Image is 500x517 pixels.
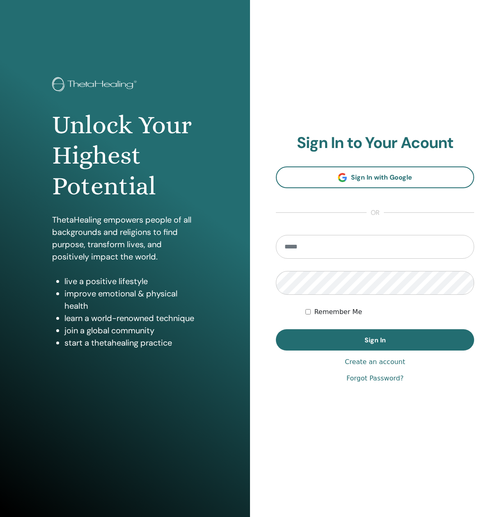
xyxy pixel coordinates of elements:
div: Keep me authenticated indefinitely or until I manually logout [305,307,474,317]
button: Sign In [276,329,474,351]
span: Sign In [365,336,386,344]
span: Sign In with Google [351,173,412,182]
li: learn a world-renowned technique [64,312,198,324]
a: Forgot Password? [346,374,404,383]
li: improve emotional & physical health [64,287,198,312]
li: live a positive lifestyle [64,275,198,287]
p: ThetaHealing empowers people of all backgrounds and religions to find purpose, transform lives, a... [52,214,198,263]
label: Remember Me [314,307,362,317]
h2: Sign In to Your Acount [276,134,474,153]
li: join a global community [64,324,198,337]
h1: Unlock Your Highest Potential [52,110,198,201]
a: Sign In with Google [276,166,474,188]
a: Create an account [345,357,405,367]
li: start a thetahealing practice [64,337,198,349]
span: or [367,208,384,218]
